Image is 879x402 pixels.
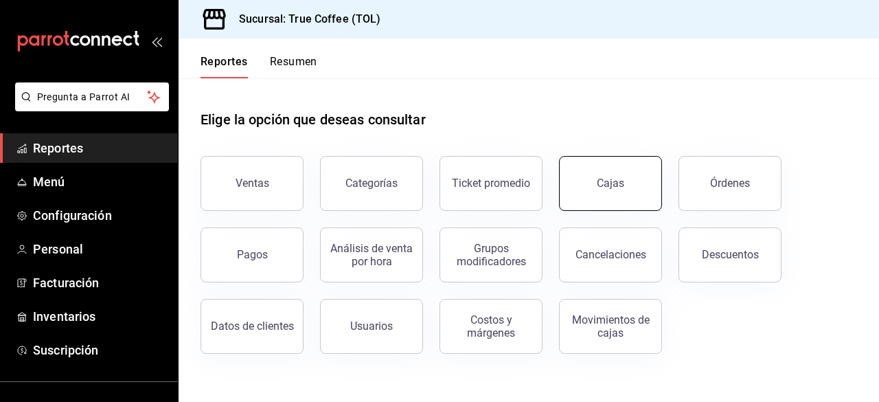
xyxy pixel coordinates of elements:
div: Costos y márgenes [448,313,534,339]
span: Suscripción [33,341,167,359]
h3: Sucursal: True Coffee (TOL) [228,11,381,27]
button: Categorías [320,156,423,211]
div: Categorías [345,177,398,190]
span: Personal [33,240,167,258]
button: Costos y márgenes [439,299,543,354]
span: Configuración [33,206,167,225]
div: Órdenes [710,177,750,190]
button: Movimientos de cajas [559,299,662,354]
div: Grupos modificadores [448,242,534,268]
div: navigation tabs [201,55,317,78]
div: Cajas [597,175,625,192]
button: Cancelaciones [559,227,662,282]
div: Descuentos [702,248,759,261]
span: Menú [33,172,167,191]
button: Usuarios [320,299,423,354]
div: Pagos [237,248,268,261]
button: Análisis de venta por hora [320,227,423,282]
h1: Elige la opción que deseas consultar [201,109,426,130]
button: Pagos [201,227,304,282]
span: Pregunta a Parrot AI [37,90,148,104]
button: Reportes [201,55,248,78]
div: Cancelaciones [575,248,646,261]
div: Datos de clientes [211,320,294,333]
span: Reportes [33,139,167,157]
div: Usuarios [350,320,393,333]
div: Análisis de venta por hora [329,242,414,268]
a: Cajas [559,156,662,211]
span: Facturación [33,273,167,292]
div: Ventas [236,177,269,190]
button: Ventas [201,156,304,211]
button: open_drawer_menu [151,36,162,47]
div: Movimientos de cajas [568,313,653,339]
a: Pregunta a Parrot AI [10,100,169,114]
button: Descuentos [678,227,781,282]
button: Órdenes [678,156,781,211]
button: Pregunta a Parrot AI [15,82,169,111]
button: Resumen [270,55,317,78]
div: Ticket promedio [452,177,530,190]
button: Grupos modificadores [439,227,543,282]
button: Datos de clientes [201,299,304,354]
button: Ticket promedio [439,156,543,211]
span: Inventarios [33,307,167,326]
